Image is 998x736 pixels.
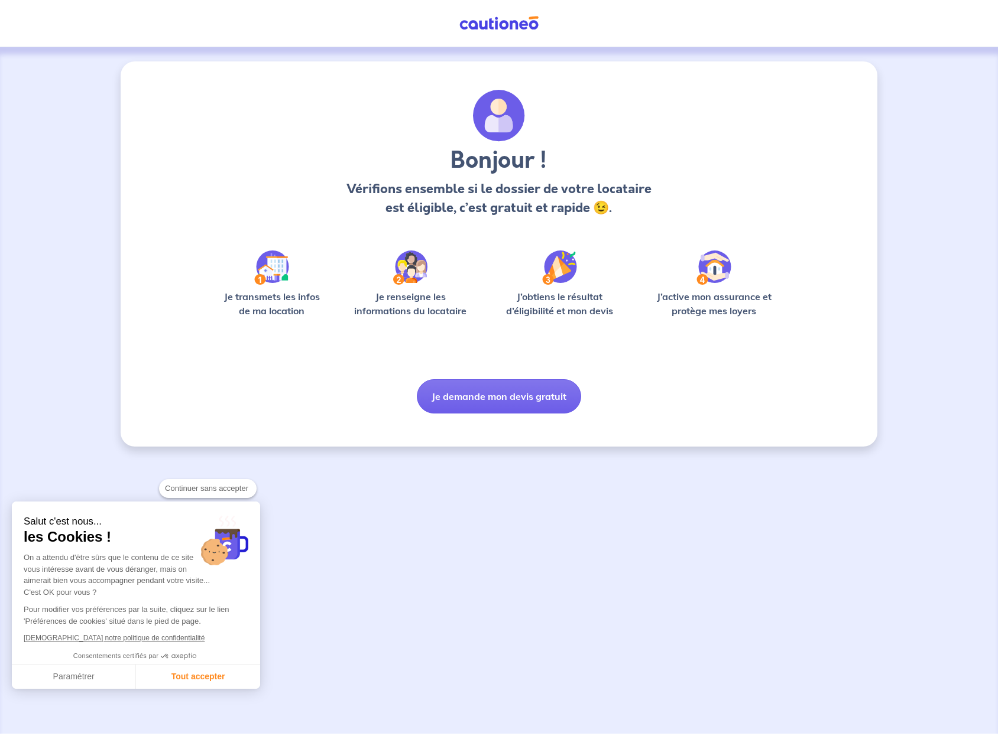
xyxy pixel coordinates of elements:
[645,289,783,318] p: J’active mon assurance et protège mes loyers
[215,289,328,318] p: Je transmets les infos de ma location
[473,90,525,142] img: archivate
[159,479,257,498] button: Continuer sans accepter
[343,180,654,217] p: Vérifions ensemble si le dossier de votre locataire est éligible, c’est gratuit et rapide 😉.
[417,379,581,413] button: Je demande mon devis gratuit
[347,289,474,318] p: Je renseigne les informations du locataire
[24,634,205,642] a: [DEMOGRAPHIC_DATA] notre politique de confidentialité
[493,289,627,318] p: J’obtiens le résultat d’éligibilité et mon devis
[24,516,248,528] small: Salut c'est nous...
[393,250,427,285] img: /static/c0a346edaed446bb123850d2d04ad552/Step-2.svg
[254,250,289,285] img: /static/90a569abe86eec82015bcaae536bd8e6/Step-1.svg
[136,665,260,689] button: Tout accepter
[161,639,196,674] svg: Axeptio
[67,649,205,664] button: Consentements certifiés par
[24,604,248,627] p: Pour modifier vos préférences par la suite, cliquez sur le lien 'Préférences de cookies' situé da...
[542,250,577,285] img: /static/f3e743aab9439237c3e2196e4328bba9/Step-3.svg
[73,653,158,659] span: Consentements certifiés par
[165,483,251,494] span: Continuer sans accepter
[343,146,654,175] h3: Bonjour !
[24,552,248,598] div: On a attendu d'être sûrs que le contenu de ce site vous intéresse avant de vous déranger, mais on...
[24,528,248,546] span: les Cookies !
[696,250,731,285] img: /static/bfff1cf634d835d9112899e6a3df1a5d/Step-4.svg
[455,16,543,31] img: Cautioneo
[12,665,136,689] button: Paramétrer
